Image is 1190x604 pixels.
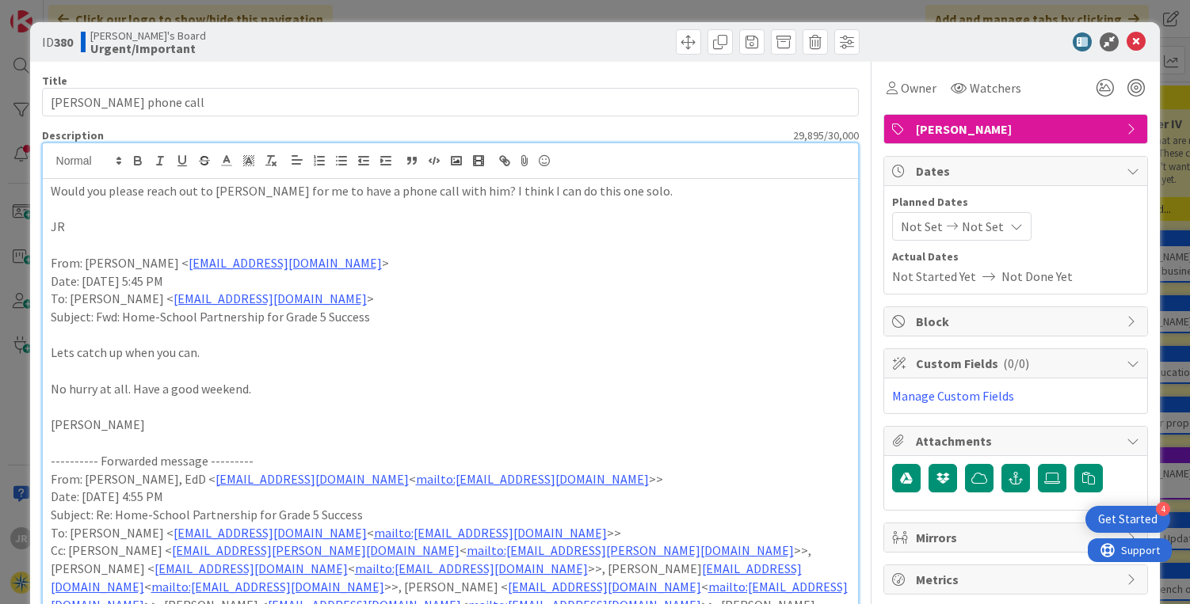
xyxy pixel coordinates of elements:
[42,128,104,142] span: Description
[51,524,851,542] p: To: [PERSON_NAME] < < >>
[1156,502,1170,516] div: 4
[172,542,460,558] a: [EMAIL_ADDRESS][PERSON_NAME][DOMAIN_NAME]
[174,525,367,541] a: [EMAIL_ADDRESS][DOMAIN_NAME]
[970,78,1021,97] span: Watchers
[467,542,794,558] a: mailto:[EMAIL_ADDRESS][PERSON_NAME][DOMAIN_NAME]
[916,120,1119,139] span: [PERSON_NAME]
[508,579,701,595] a: [EMAIL_ADDRESS][DOMAIN_NAME]
[51,380,851,398] p: No hurry at all. Have a good weekend.
[892,267,976,286] span: Not Started Yet
[42,74,67,88] label: Title
[901,78,936,97] span: Owner
[916,431,1119,450] span: Attachments
[109,128,860,142] div: 29,895 / 30,000
[51,452,851,470] p: ---------- Forwarded message ---------
[51,344,851,362] p: Lets catch up when you can.
[1003,355,1029,371] span: ( 0/0 )
[51,560,802,595] a: [EMAIL_ADDRESS][DOMAIN_NAME]
[374,525,607,541] a: mailto:[EMAIL_ADDRESS][DOMAIN_NAME]
[51,416,851,434] p: [PERSON_NAME]
[1085,506,1170,533] div: Open Get Started checklist, remaining modules: 4
[174,291,367,306] a: [EMAIL_ADDRESS][DOMAIN_NAME]
[51,308,851,326] p: Subject: Fwd: Home-School Partnership for Grade 5 Success
[33,2,72,21] span: Support
[892,194,1139,211] span: Planned Dates
[189,255,382,271] a: [EMAIL_ADDRESS][DOMAIN_NAME]
[916,161,1119,180] span: Dates
[51,470,851,488] p: From: [PERSON_NAME], EdD < < >>
[962,217,1004,236] span: Not Set
[154,560,348,576] a: [EMAIL_ADDRESS][DOMAIN_NAME]
[51,254,851,272] p: From: [PERSON_NAME] < >
[1001,267,1073,286] span: Not Done Yet
[416,471,649,487] a: mailto:[EMAIL_ADDRESS][DOMAIN_NAME]
[892,388,1014,404] a: Manage Custom Fields
[51,488,851,506] p: Date: [DATE] 4:55 PM
[51,272,851,291] p: Date: [DATE] 5:45 PM
[916,528,1119,547] span: Mirrors
[215,471,409,487] a: [EMAIL_ADDRESS][DOMAIN_NAME]
[1098,511,1158,527] div: Get Started
[51,218,851,236] p: JR
[355,560,588,576] a: mailto:[EMAIL_ADDRESS][DOMAIN_NAME]
[892,249,1139,265] span: Actual Dates
[916,312,1119,331] span: Block
[916,570,1119,589] span: Metrics
[42,32,73,51] span: ID
[90,29,206,42] span: [PERSON_NAME]'s Board
[51,182,851,200] p: Would you please reach out to [PERSON_NAME] for me to have a phone call with him? I think I can d...
[151,579,384,595] a: mailto:[EMAIL_ADDRESS][DOMAIN_NAME]
[901,217,943,236] span: Not Set
[54,34,73,50] b: 380
[90,42,206,55] b: Urgent/Important
[916,354,1119,373] span: Custom Fields
[51,506,851,524] p: Subject: Re: Home-School Partnership for Grade 5 Success
[42,88,860,116] input: type card name here...
[51,290,851,308] p: To: [PERSON_NAME] < >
